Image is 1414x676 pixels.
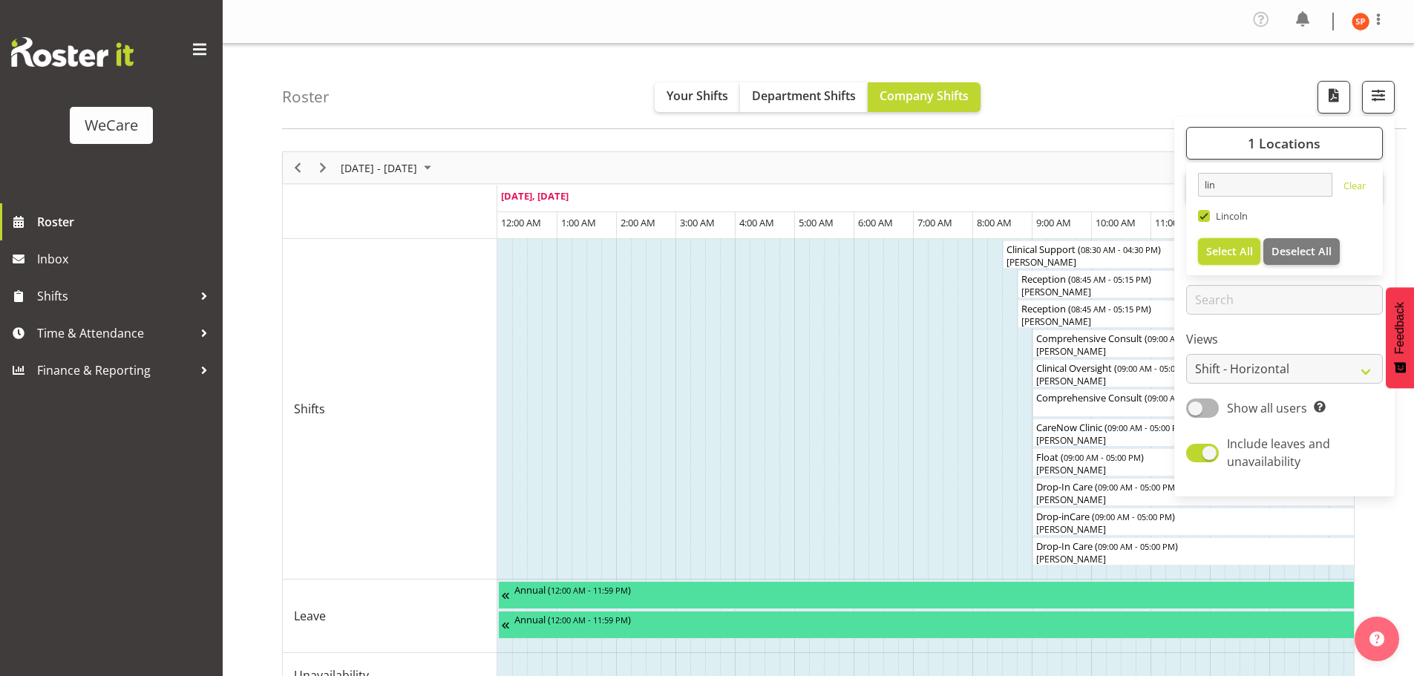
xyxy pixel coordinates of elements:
[1210,210,1248,222] span: Lincoln
[917,216,952,229] span: 7:00 AM
[1081,243,1158,255] span: 08:30 AM - 04:30 PM
[11,37,134,67] img: Rosterit website logo
[752,88,856,104] span: Department Shifts
[294,607,326,625] span: Leave
[501,216,541,229] span: 12:00 AM
[1198,238,1261,265] button: Select All
[977,216,1012,229] span: 8:00 AM
[1064,451,1141,463] span: 09:00 AM - 05:00 PM
[799,216,834,229] span: 5:00 AM
[1148,332,1225,344] span: 09:00 AM - 05:00 PM
[1248,134,1320,152] span: 1 Locations
[1117,362,1194,374] span: 09:00 AM - 05:00 PM
[1071,303,1148,315] span: 08:45 AM - 05:15 PM
[1186,285,1383,315] input: Search
[1098,481,1175,493] span: 09:00 AM - 05:00 PM
[1263,238,1340,265] button: Deselect All
[338,159,438,177] button: September 01 - 07, 2025
[1036,216,1071,229] span: 9:00 AM
[283,580,497,653] td: Leave resource
[1096,216,1136,229] span: 10:00 AM
[1148,392,1225,404] span: 09:00 AM - 05:00 PM
[339,159,419,177] span: [DATE] - [DATE]
[739,216,774,229] span: 4:00 AM
[313,159,333,177] button: Next
[501,189,569,203] span: [DATE], [DATE]
[621,216,655,229] span: 2:00 AM
[37,211,215,233] span: Roster
[655,82,740,112] button: Your Shifts
[551,584,628,596] span: 12:00 AM - 11:59 PM
[1186,127,1383,160] button: 1 Locations
[1271,244,1332,258] span: Deselect All
[680,216,715,229] span: 3:00 AM
[282,88,330,105] h4: Roster
[1343,179,1366,197] a: Clear
[288,159,308,177] button: Previous
[37,359,193,381] span: Finance & Reporting
[1098,540,1175,552] span: 09:00 AM - 05:00 PM
[1095,511,1172,522] span: 09:00 AM - 05:00 PM
[1369,631,1384,646] img: help-xxl-2.png
[1352,13,1369,30] img: samantha-poultney11298.jpg
[740,82,868,112] button: Department Shifts
[1393,302,1407,354] span: Feedback
[858,216,893,229] span: 6:00 AM
[1227,400,1307,416] span: Show all users
[1186,330,1383,348] label: Views
[1198,173,1332,197] input: Search
[37,285,193,307] span: Shifts
[285,152,310,183] div: Previous
[85,114,138,137] div: WeCare
[880,88,969,104] span: Company Shifts
[1362,81,1395,114] button: Filter Shifts
[1107,421,1185,433] span: 09:00 AM - 05:00 PM
[310,152,336,183] div: Next
[1386,287,1414,388] button: Feedback - Show survey
[1071,273,1148,285] span: 08:45 AM - 05:15 PM
[37,248,215,270] span: Inbox
[1318,81,1350,114] button: Download a PDF of the roster according to the set date range.
[1227,436,1330,470] span: Include leaves and unavailability
[551,614,628,626] span: 12:00 AM - 11:59 PM
[868,82,981,112] button: Company Shifts
[37,322,193,344] span: Time & Attendance
[1155,216,1195,229] span: 11:00 AM
[283,239,497,580] td: Shifts resource
[294,400,325,418] span: Shifts
[667,88,728,104] span: Your Shifts
[561,216,596,229] span: 1:00 AM
[1206,244,1253,258] span: Select All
